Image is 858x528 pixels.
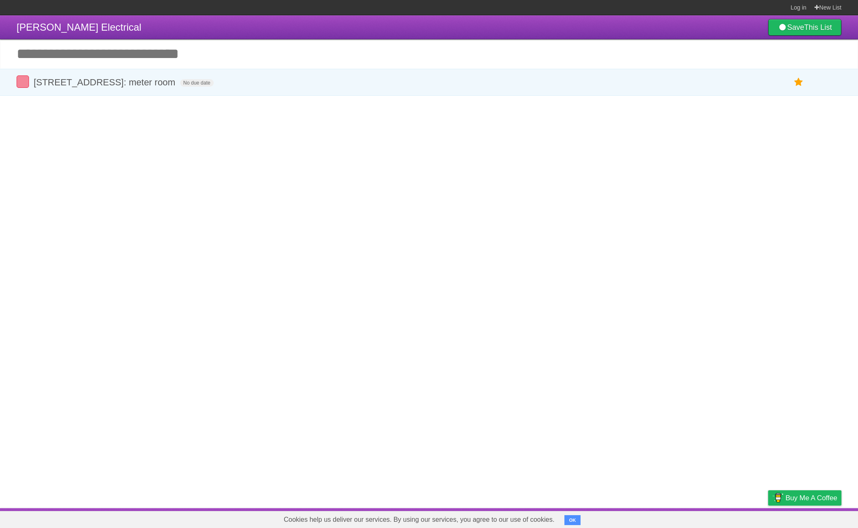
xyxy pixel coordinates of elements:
span: [PERSON_NAME] Electrical [17,22,141,33]
img: Buy me a coffee [772,491,783,505]
a: Developers [685,510,719,526]
label: Done [17,75,29,88]
span: Cookies help us deliver our services. By using our services, you agree to our use of cookies. [275,511,563,528]
a: Suggest a feature [789,510,841,526]
a: Buy me a coffee [768,490,841,506]
a: Privacy [757,510,779,526]
b: This List [804,23,832,31]
span: Buy me a coffee [786,491,837,505]
a: About [658,510,675,526]
span: No due date [180,79,214,87]
span: [STREET_ADDRESS]: meter room [34,77,177,87]
button: OK [564,515,581,525]
label: Star task [791,75,807,89]
a: Terms [729,510,747,526]
a: SaveThis List [768,19,841,36]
